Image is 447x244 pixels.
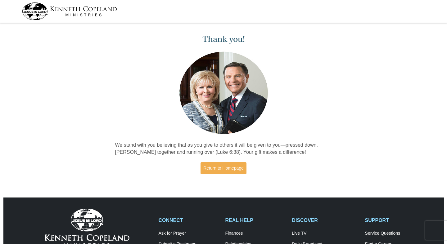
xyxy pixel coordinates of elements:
a: Finances [225,231,285,236]
a: Service Questions [365,231,425,236]
h2: CONNECT [159,217,219,223]
h1: Thank you! [115,34,332,44]
img: kcm-header-logo.svg [22,2,117,20]
p: We stand with you believing that as you give to others it will be given to you—pressed down, [PER... [115,142,332,156]
a: Return to Homepage [201,162,246,174]
h2: DISCOVER [292,217,358,223]
img: Kenneth and Gloria [178,50,269,135]
h2: SUPPORT [365,217,425,223]
a: Live TV [292,231,358,236]
h2: REAL HELP [225,217,285,223]
a: Ask for Prayer [159,231,219,236]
